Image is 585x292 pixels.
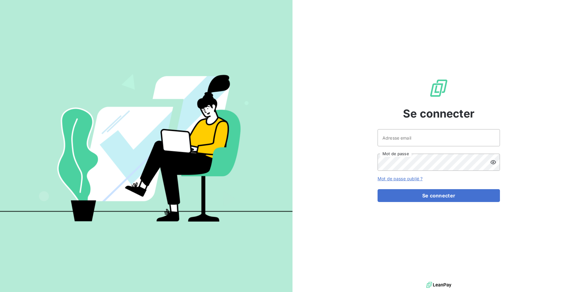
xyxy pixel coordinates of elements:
[378,189,500,202] button: Se connecter
[429,78,449,98] img: Logo LeanPay
[403,105,475,122] span: Se connecter
[378,176,423,181] a: Mot de passe oublié ?
[426,280,451,290] img: logo
[378,129,500,146] input: placeholder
